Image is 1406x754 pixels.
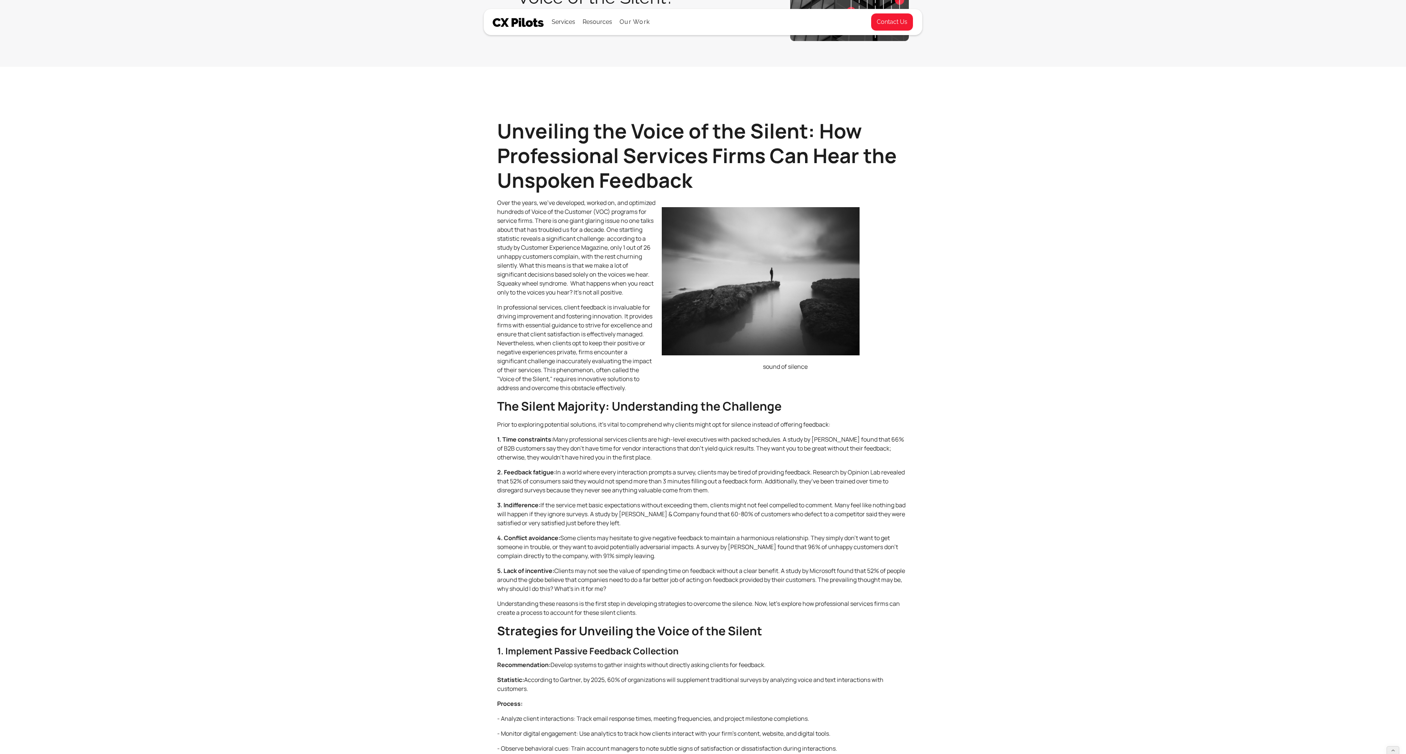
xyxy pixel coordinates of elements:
p: Many professional services clients are high-level executives with packed schedules. A study by [P... [497,435,909,462]
p: According to Gartner, by 2025, 60% of organizations will supplement traditional surveys by analyz... [497,675,909,693]
strong: 1. Time constraints: [497,435,553,443]
strong: Recommendation: [497,661,551,669]
div: Services [552,17,575,27]
div: Resources [583,9,612,35]
p: - Analyze client interactions: Track email response times, meeting frequencies, and project miles... [497,714,909,723]
p: If the service met basic expectations without exceeding them, clients might not feel compelled to... [497,501,909,527]
strong: 4. Conflict avoidance: [497,534,560,542]
strong: 3. Indifference: [497,501,540,509]
p: In a world where every interaction prompts a survey, clients may be tired of providing feedback. ... [497,468,909,495]
strong: Process: [497,700,523,708]
p: - Observe behavioral cues: Train account managers to note subtle signs of satisfaction or dissati... [497,744,909,753]
p: Understanding these reasons is the first step in developing strategies to overcome the silence. N... [497,599,909,617]
p: - Monitor digital engagement: Use analytics to track how clients interact with your firm's conten... [497,729,909,738]
a: Our Work [620,19,650,25]
strong: 1. Implement Passive Feedback Collection [497,645,679,657]
figcaption: sound of silence [662,361,909,372]
h2: Strategies for Unveiling the Voice of the Silent [497,623,909,639]
strong: 2. Feedback fatigue: [497,468,556,476]
strong: Unveiling the Voice of the Silent: How Professional Services Firms Can Hear the Unspoken Feedback [497,117,897,194]
p: Prior to exploring potential solutions, it's vital to comprehend why clients might opt for silenc... [497,420,909,429]
div: Services [552,9,575,35]
p: Some clients may hesitate to give negative feedback to maintain a harmonious relationship. They s... [497,533,909,560]
a: Contact Us [871,13,913,31]
div: Resources [583,17,612,27]
strong: 5. Lack of incentive: [497,567,554,575]
p: Develop systems to gather insights without directly asking clients for feedback. [497,660,909,669]
strong: Statistic: [497,676,524,684]
h2: The Silent Majority: Understanding the Challenge [497,398,909,414]
p: Clients may not see the value of spending time on feedback without a clear benefit. A study by Mi... [497,566,909,593]
p: Over the years, we’ve developed, worked on, and optimized hundreds of Voice of the Customer (VOC)... [497,198,909,297]
p: In professional services, client feedback is invaluable for driving improvement and fostering inn... [497,303,909,392]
